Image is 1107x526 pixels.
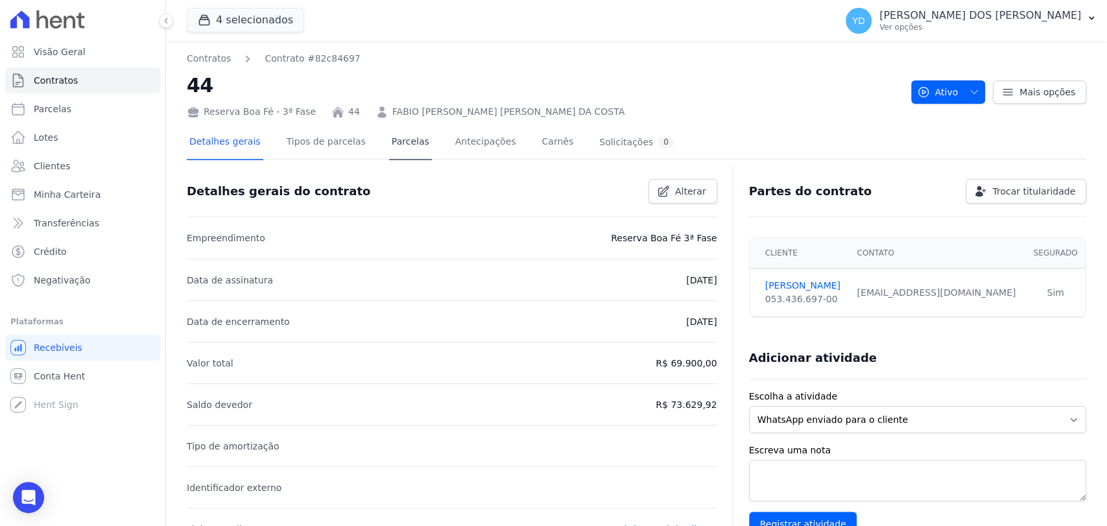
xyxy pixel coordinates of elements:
[187,52,361,66] nav: Breadcrumb
[852,16,864,25] span: YD
[658,136,674,149] div: 0
[34,102,71,115] span: Parcelas
[265,52,360,66] a: Contrato #82c84697
[992,185,1075,198] span: Trocar titularidade
[675,185,706,198] span: Alterar
[686,314,717,329] p: [DATE]
[13,482,44,513] div: Open Intercom Messenger
[749,390,1086,403] label: Escolha a atividade
[993,80,1086,104] a: Mais opções
[5,267,160,293] a: Negativação
[749,184,872,199] h3: Partes do contrato
[1019,86,1075,99] span: Mais opções
[187,71,901,100] h2: 44
[187,126,263,160] a: Detalhes gerais
[5,39,160,65] a: Visão Geral
[34,45,86,58] span: Visão Geral
[187,397,252,412] p: Saldo devedor
[1025,238,1086,269] th: Segurado
[5,210,160,236] a: Transferências
[5,182,160,208] a: Minha Carteira
[686,272,717,288] p: [DATE]
[597,126,676,160] a: Solicitações0
[749,444,1086,457] label: Escreva uma nota
[34,274,91,287] span: Negativação
[187,480,281,496] p: Identificador externo
[34,131,58,144] span: Lotes
[765,293,842,306] div: 053.436.697-00
[187,355,233,371] p: Valor total
[389,126,432,160] a: Parcelas
[656,397,717,412] p: R$ 73.629,92
[34,341,82,354] span: Recebíveis
[348,105,360,119] a: 44
[5,96,160,122] a: Parcelas
[187,8,304,32] button: 4 selecionados
[5,335,160,361] a: Recebíveis
[966,179,1086,204] a: Trocar titularidade
[5,239,160,265] a: Crédito
[649,179,717,204] a: Alterar
[879,9,1081,22] p: [PERSON_NAME] DOS [PERSON_NAME]
[187,52,231,66] a: Contratos
[187,184,370,199] h3: Detalhes gerais do contrato
[34,245,67,258] span: Crédito
[749,350,877,366] h3: Adicionar atividade
[835,3,1107,39] button: YD [PERSON_NAME] DOS [PERSON_NAME] Ver opções
[5,153,160,179] a: Clientes
[5,125,160,150] a: Lotes
[187,314,290,329] p: Data de encerramento
[10,314,155,329] div: Plataformas
[187,272,273,288] p: Data de assinatura
[611,230,717,246] p: Reserva Boa Fé 3ª Fase
[5,363,160,389] a: Conta Hent
[34,160,70,173] span: Clientes
[849,238,1025,269] th: Contato
[392,105,625,119] a: FABIO [PERSON_NAME] [PERSON_NAME] DA COSTA
[539,126,576,160] a: Carnês
[187,230,265,246] p: Empreendimento
[879,22,1081,32] p: Ver opções
[453,126,519,160] a: Antecipações
[656,355,717,371] p: R$ 69.900,00
[34,188,101,201] span: Minha Carteira
[34,74,78,87] span: Contratos
[857,286,1018,300] div: [EMAIL_ADDRESS][DOMAIN_NAME]
[911,80,986,104] button: Ativo
[187,105,316,119] div: Reserva Boa Fé - 3ª Fase
[1025,269,1086,317] td: Sim
[187,438,280,454] p: Tipo de amortização
[284,126,368,160] a: Tipos de parcelas
[187,52,901,66] nav: Breadcrumb
[5,67,160,93] a: Contratos
[34,370,85,383] span: Conta Hent
[34,217,99,230] span: Transferências
[750,238,850,269] th: Cliente
[917,80,958,104] span: Ativo
[765,279,842,293] a: [PERSON_NAME]
[599,136,674,149] div: Solicitações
